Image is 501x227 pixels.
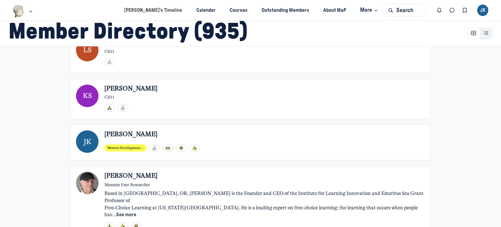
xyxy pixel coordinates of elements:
span: Museum User Researcher [104,182,150,187]
span: Based in [GEOGRAPHIC_DATA], OR, [PERSON_NAME] is the Founder and CEO of the Institute for Learnin... [104,190,424,203]
button: Museums as Progress logo [13,4,34,18]
a: View user profile [76,85,425,111]
span: More [360,6,379,15]
img: Museums as Progress logo [13,5,25,18]
button: Search [382,4,427,17]
button: User menu options [477,5,489,16]
a: Calendar [190,4,221,16]
button: Notifications [433,4,446,17]
a: View user profile [76,130,425,153]
div: JK [76,130,99,153]
button: Direct messages [446,4,459,17]
button: More [355,4,382,16]
a: About MaP [318,4,352,16]
span: Western Development ... [107,146,143,150]
span: [PERSON_NAME] [104,172,158,180]
span: ... [112,212,116,218]
svg: Card view [470,30,477,36]
span: Free-Choice Learning at [US_STATE][GEOGRAPHIC_DATA]. He is a leading expert on free-choice learni... [104,205,418,218]
button: See more [116,211,136,219]
svg: List view [483,30,489,36]
div: JK [477,5,489,16]
span: CEO [104,94,114,100]
h1: Member Directory (935) [8,18,248,49]
span: [PERSON_NAME] [104,130,158,139]
button: Bookmarks [458,4,471,17]
a: [PERSON_NAME]’s Timeline [119,4,188,16]
span: [PERSON_NAME] [104,85,158,93]
div: KS [76,85,99,107]
a: Outstanding Members [256,4,315,16]
a: Courses [224,4,253,16]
